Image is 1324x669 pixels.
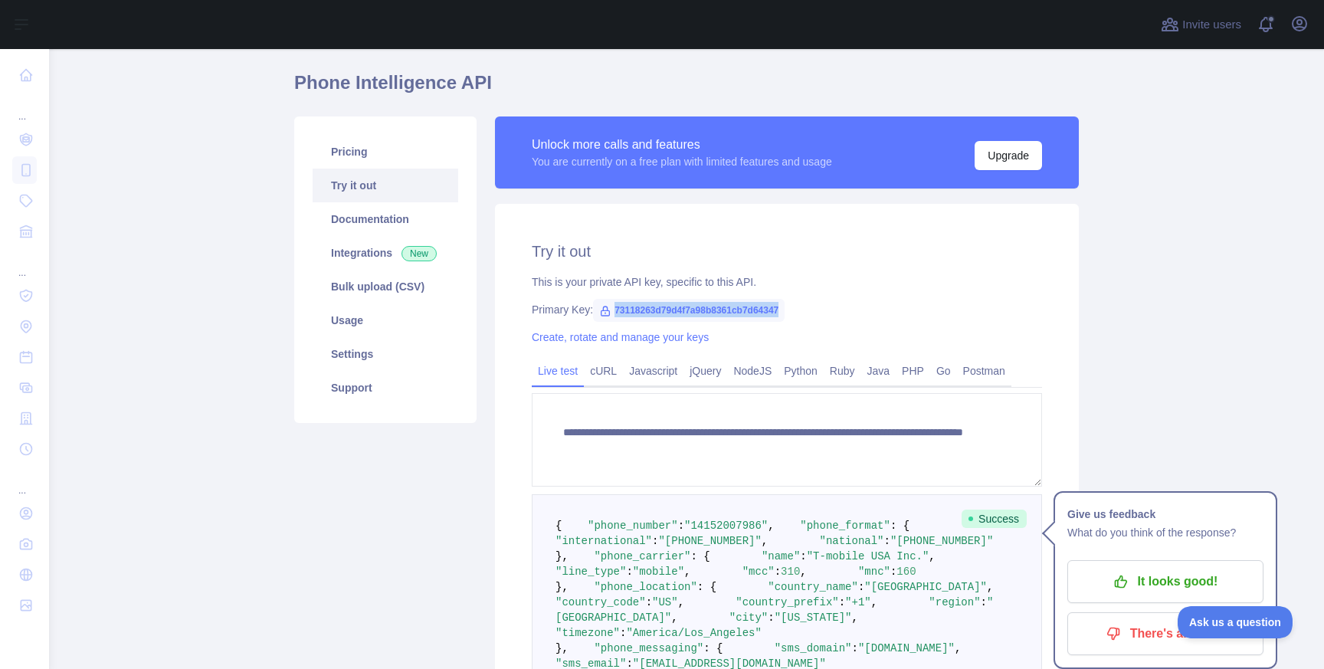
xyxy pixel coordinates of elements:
a: Go [930,359,957,383]
span: New [401,246,437,261]
span: "country_code" [555,596,646,608]
span: Success [962,510,1027,528]
span: , [852,612,858,624]
span: : { [690,550,710,562]
a: Support [313,371,458,405]
span: : [678,520,684,532]
a: Integrations New [313,236,458,270]
span: , [929,550,935,562]
span: "America/Los_Angeles" [626,627,761,639]
span: , [678,596,684,608]
a: cURL [584,359,623,383]
span: "city" [729,612,768,624]
span: "+1" [845,596,871,608]
span: }, [555,581,569,593]
span: : [652,535,658,547]
span: , [987,581,993,593]
a: Create, rotate and manage your keys [532,331,709,343]
span: "[PHONE_NUMBER]" [658,535,761,547]
span: : { [697,581,716,593]
span: : [646,596,652,608]
span: , [955,642,961,654]
span: }, [555,642,569,654]
span: "country_prefix" [736,596,838,608]
a: Postman [957,359,1011,383]
span: , [671,612,677,624]
a: Ruby [824,359,861,383]
span: "[GEOGRAPHIC_DATA]" [864,581,987,593]
span: "[DOMAIN_NAME]" [858,642,955,654]
div: ... [12,248,37,279]
div: You are currently on a free plan with limited features and usage [532,154,832,169]
span: "US" [652,596,678,608]
a: Java [861,359,896,383]
span: "phone_messaging" [594,642,703,654]
span: "phone_carrier" [594,550,690,562]
div: This is your private API key, specific to this API. [532,274,1042,290]
span: , [768,520,774,532]
span: "national" [819,535,883,547]
span: : [620,627,626,639]
iframe: Toggle Customer Support [1178,606,1293,638]
span: "mobile" [633,566,684,578]
div: Primary Key: [532,302,1042,317]
a: Documentation [313,202,458,236]
a: Pricing [313,135,458,169]
span: : { [703,642,723,654]
a: Live test [532,359,584,383]
span: Invite users [1182,16,1241,34]
span: "[PHONE_NUMBER]" [890,535,993,547]
span: : [890,566,896,578]
a: Python [778,359,824,383]
span: "timezone" [555,627,620,639]
span: "mcc" [742,566,775,578]
span: 160 [896,566,916,578]
a: jQuery [683,359,727,383]
span: , [871,596,877,608]
span: : [981,596,987,608]
a: NodeJS [727,359,778,383]
div: ... [12,92,37,123]
span: "[US_STATE]" [775,612,852,624]
button: Upgrade [975,141,1042,170]
span: "international" [555,535,652,547]
span: "phone_format" [800,520,890,532]
span: "country_name" [768,581,858,593]
span: : [768,612,774,624]
span: "sms_domain" [775,642,852,654]
button: Invite users [1158,12,1244,37]
span: "mnc" [858,566,890,578]
span: "14152007986" [684,520,768,532]
a: Javascript [623,359,683,383]
span: , [762,535,768,547]
span: : [839,596,845,608]
span: : [626,566,632,578]
span: "region" [929,596,980,608]
h1: Give us feedback [1067,505,1263,523]
span: : [800,550,806,562]
span: : { [890,520,909,532]
span: , [684,566,690,578]
span: : [775,566,781,578]
div: Unlock more calls and features [532,136,832,154]
div: ... [12,466,37,497]
span: 73118263d79d4f7a98b8361cb7d64347 [593,299,785,322]
span: : [852,642,858,654]
span: : [884,535,890,547]
a: PHP [896,359,930,383]
h2: Try it out [532,241,1042,262]
span: : [858,581,864,593]
a: Try it out [313,169,458,202]
span: "line_type" [555,566,626,578]
span: "phone_location" [594,581,696,593]
a: Settings [313,337,458,371]
span: }, [555,550,569,562]
a: Usage [313,303,458,337]
p: What do you think of the response? [1067,523,1263,542]
h1: Phone Intelligence API [294,71,1079,107]
span: , [800,566,806,578]
span: "name" [762,550,800,562]
span: "phone_number" [588,520,678,532]
span: 310 [781,566,800,578]
span: "T-mobile USA Inc." [807,550,929,562]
